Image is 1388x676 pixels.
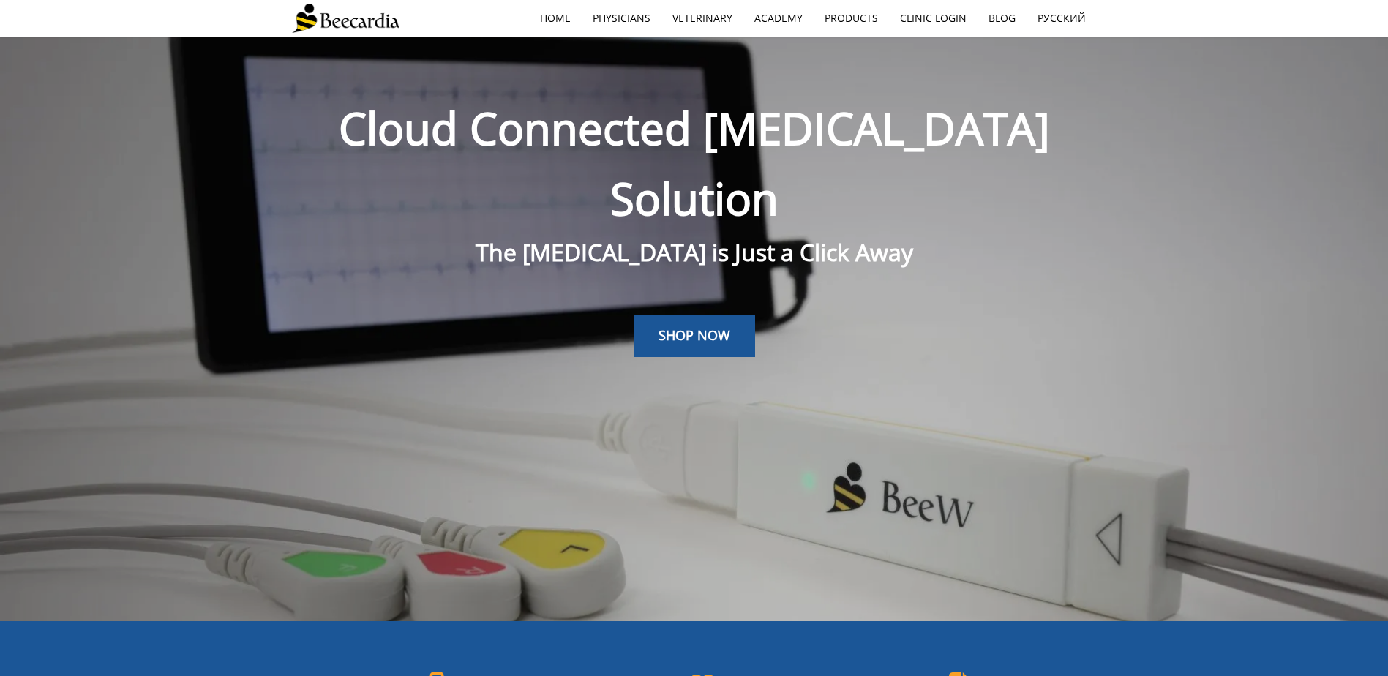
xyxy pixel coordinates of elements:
a: Blog [978,1,1027,35]
a: Veterinary [661,1,743,35]
a: SHOP NOW [634,315,755,357]
a: Physicians [582,1,661,35]
a: Products [814,1,889,35]
span: Cloud Connected [MEDICAL_DATA] Solution [339,98,1050,228]
a: Русский [1027,1,1097,35]
a: home [529,1,582,35]
a: Clinic Login [889,1,978,35]
a: Academy [743,1,814,35]
span: The [MEDICAL_DATA] is Just a Click Away [476,236,913,268]
img: Beecardia [292,4,399,33]
span: SHOP NOW [659,326,730,344]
